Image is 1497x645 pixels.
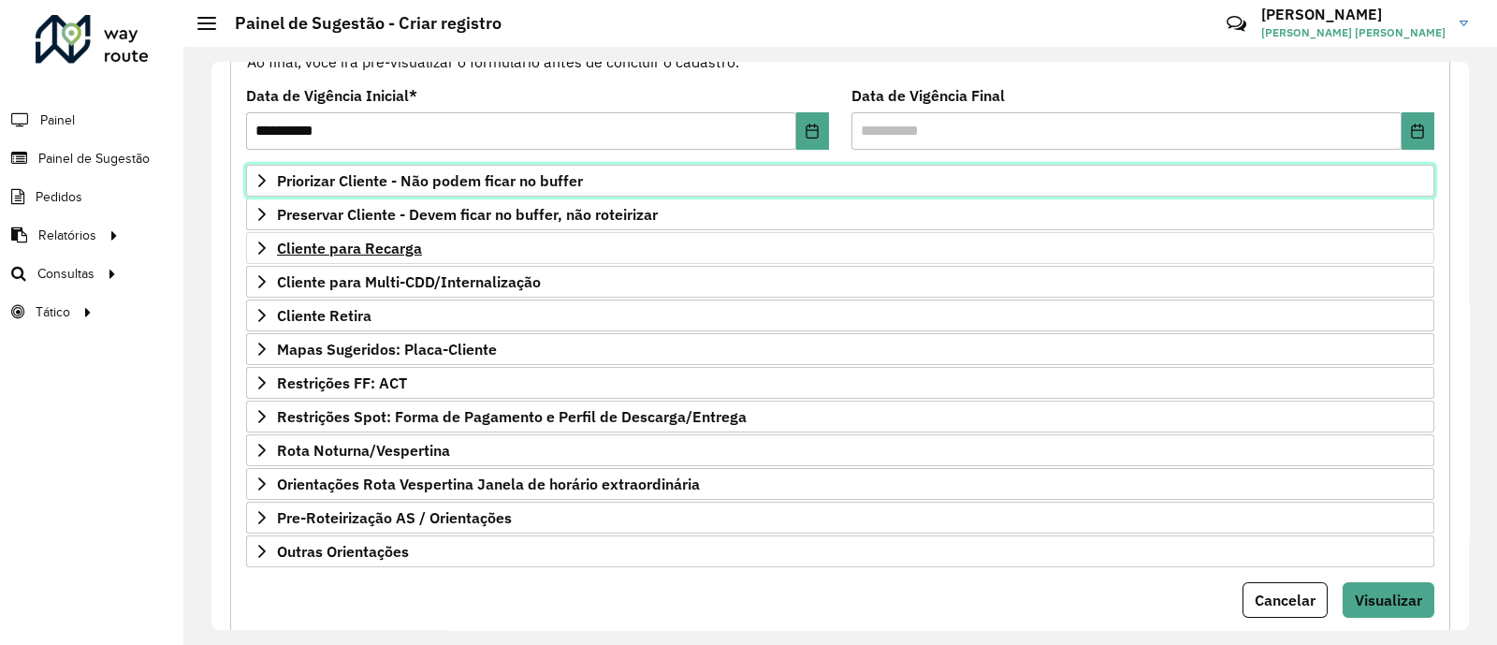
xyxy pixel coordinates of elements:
[277,207,658,222] span: Preservar Cliente - Devem ficar no buffer, não roteirizar
[277,173,583,188] span: Priorizar Cliente - Não podem ficar no buffer
[851,84,1005,107] label: Data de Vigência Final
[277,274,541,289] span: Cliente para Multi-CDD/Internalização
[277,443,450,458] span: Rota Noturna/Vespertina
[277,409,747,424] span: Restrições Spot: Forma de Pagamento e Perfil de Descarga/Entrega
[1243,582,1328,618] button: Cancelar
[246,468,1434,500] a: Orientações Rota Vespertina Janela de horário extraordinária
[277,308,371,323] span: Cliente Retira
[246,434,1434,466] a: Rota Noturna/Vespertina
[1255,591,1315,609] span: Cancelar
[277,476,700,491] span: Orientações Rota Vespertina Janela de horário extraordinária
[277,375,407,390] span: Restrições FF: ACT
[1402,112,1434,150] button: Choose Date
[246,535,1434,567] a: Outras Orientações
[246,84,417,107] label: Data de Vigência Inicial
[1343,582,1434,618] button: Visualizar
[246,401,1434,432] a: Restrições Spot: Forma de Pagamento e Perfil de Descarga/Entrega
[277,544,409,559] span: Outras Orientações
[246,502,1434,534] a: Pre-Roteirização AS / Orientações
[246,165,1434,197] a: Priorizar Cliente - Não podem ficar no buffer
[246,266,1434,298] a: Cliente para Multi-CDD/Internalização
[246,333,1434,365] a: Mapas Sugeridos: Placa-Cliente
[37,264,94,284] span: Consultas
[1355,591,1422,609] span: Visualizar
[277,241,422,256] span: Cliente para Recarga
[246,232,1434,264] a: Cliente para Recarga
[36,187,82,207] span: Pedidos
[246,198,1434,230] a: Preservar Cliente - Devem ficar no buffer, não roteirizar
[40,110,75,130] span: Painel
[36,302,70,322] span: Tático
[246,367,1434,399] a: Restrições FF: ACT
[38,226,96,245] span: Relatórios
[277,510,512,525] span: Pre-Roteirização AS / Orientações
[38,149,150,169] span: Painel de Sugestão
[1261,24,1446,41] span: [PERSON_NAME] [PERSON_NAME]
[1261,6,1446,23] h3: [PERSON_NAME]
[216,13,501,34] h2: Painel de Sugestão - Criar registro
[277,342,497,357] span: Mapas Sugeridos: Placa-Cliente
[796,112,829,150] button: Choose Date
[1216,4,1257,44] a: Contato Rápido
[246,300,1434,331] a: Cliente Retira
